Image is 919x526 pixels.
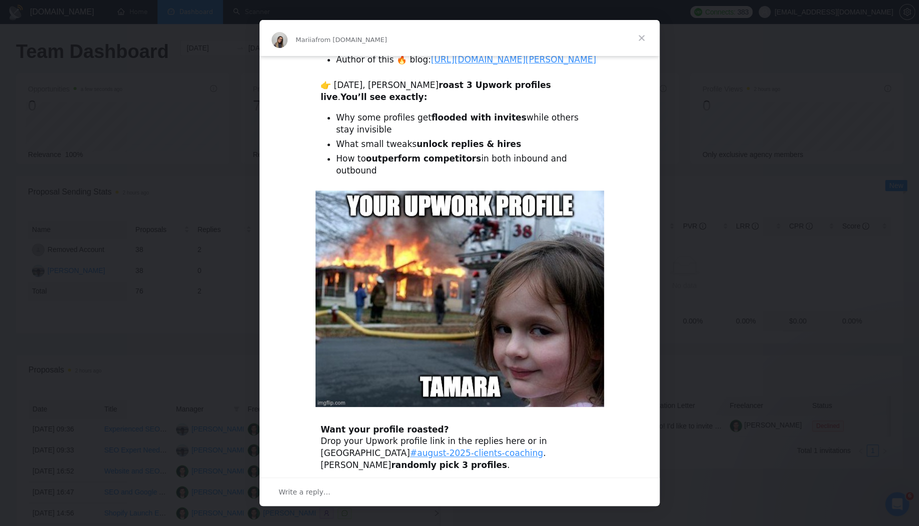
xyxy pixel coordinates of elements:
[431,54,596,64] a: [URL][DOMAIN_NAME][PERSON_NAME]
[295,36,315,43] span: Mariia
[416,139,521,149] b: unlock replies & hires
[320,424,598,471] div: Drop your Upwork profile link in the replies here or in [GEOGRAPHIC_DATA] . [PERSON_NAME] .
[278,485,330,498] span: Write a reply…
[320,424,448,434] b: Want your profile roasted?
[336,138,598,150] li: What small tweaks
[391,460,507,470] b: randomly pick 3 profiles
[623,20,659,56] span: Close
[431,112,526,122] b: flooded with invites
[320,79,598,103] div: 👉 [DATE], [PERSON_NAME] .
[336,54,598,66] li: Author of this 🔥 blog:
[336,112,598,136] li: Why some profiles get while others stay invisible
[271,32,287,48] img: Profile image for Mariia
[340,92,427,102] b: You’ll see exactly:
[320,80,551,102] b: roast 3 Upwork profiles live
[315,36,387,43] span: from [DOMAIN_NAME]
[336,153,598,177] li: How to in both inbound and outbound
[366,153,481,163] b: outperform competitors
[410,448,543,458] a: #august-2025-clients-coaching
[259,477,659,506] div: Open conversation and reply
